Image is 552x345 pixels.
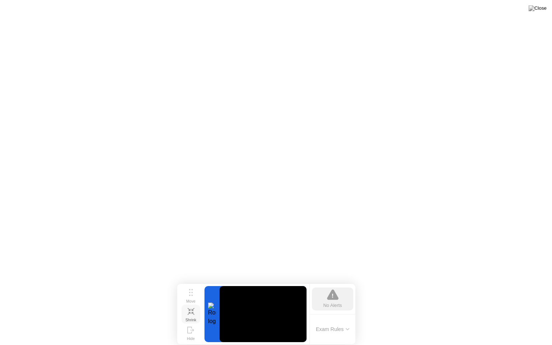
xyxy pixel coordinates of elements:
button: Exam Rules [314,326,352,332]
button: Hide [181,323,200,342]
button: Move [181,286,200,305]
div: No Alerts [323,302,342,309]
img: Close [529,5,547,11]
div: Hide [187,336,195,341]
button: Shrink [181,305,200,323]
div: Move [186,299,195,303]
div: Shrink [185,318,196,322]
